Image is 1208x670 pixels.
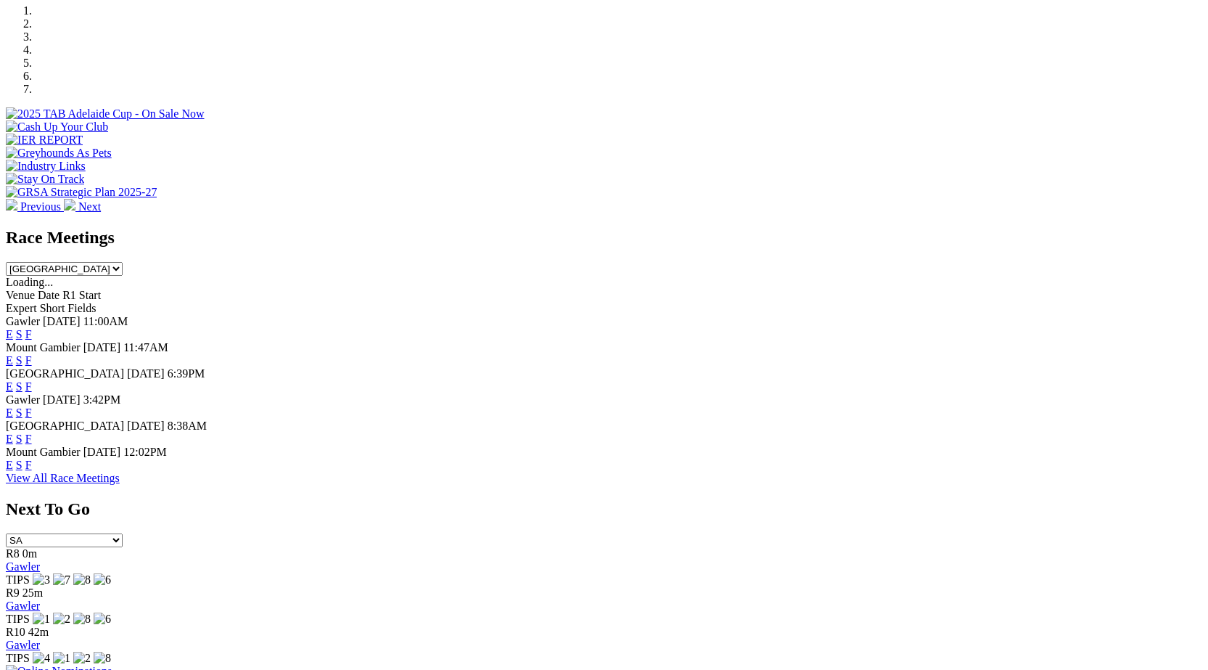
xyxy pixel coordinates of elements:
[123,341,168,354] span: 11:47AM
[6,107,205,120] img: 2025 TAB Adelaide Cup - On Sale Now
[53,652,70,665] img: 1
[6,613,30,625] span: TIPS
[6,573,30,586] span: TIPS
[6,472,120,484] a: View All Race Meetings
[28,626,49,638] span: 42m
[6,302,37,314] span: Expert
[6,186,157,199] img: GRSA Strategic Plan 2025-27
[43,315,81,327] span: [DATE]
[25,380,32,393] a: F
[123,446,167,458] span: 12:02PM
[33,573,50,587] img: 3
[22,587,43,599] span: 25m
[16,354,22,367] a: S
[25,328,32,340] a: F
[6,367,124,380] span: [GEOGRAPHIC_DATA]
[6,173,84,186] img: Stay On Track
[6,276,53,288] span: Loading...
[22,547,37,560] span: 0m
[94,652,111,665] img: 8
[33,652,50,665] img: 4
[78,200,101,213] span: Next
[38,289,59,301] span: Date
[6,393,40,406] span: Gawler
[16,407,22,419] a: S
[43,393,81,406] span: [DATE]
[64,199,75,211] img: chevron-right-pager-white.svg
[53,573,70,587] img: 7
[6,134,83,147] img: IER REPORT
[62,289,101,301] span: R1 Start
[6,639,40,651] a: Gawler
[16,459,22,471] a: S
[25,433,32,445] a: F
[16,380,22,393] a: S
[83,315,128,327] span: 11:00AM
[6,328,13,340] a: E
[6,199,17,211] img: chevron-left-pager-white.svg
[6,499,1202,519] h2: Next To Go
[6,341,81,354] span: Mount Gambier
[6,289,35,301] span: Venue
[6,228,1202,248] h2: Race Meetings
[168,420,207,432] span: 8:38AM
[25,407,32,419] a: F
[168,367,205,380] span: 6:39PM
[73,613,91,626] img: 8
[83,393,121,406] span: 3:42PM
[33,613,50,626] img: 1
[6,547,20,560] span: R8
[73,573,91,587] img: 8
[83,341,121,354] span: [DATE]
[6,587,20,599] span: R9
[16,433,22,445] a: S
[6,120,108,134] img: Cash Up Your Club
[94,573,111,587] img: 6
[6,200,64,213] a: Previous
[6,160,86,173] img: Industry Links
[25,459,32,471] a: F
[94,613,111,626] img: 6
[6,407,13,419] a: E
[6,354,13,367] a: E
[53,613,70,626] img: 2
[6,147,112,160] img: Greyhounds As Pets
[73,652,91,665] img: 2
[83,446,121,458] span: [DATE]
[25,354,32,367] a: F
[6,380,13,393] a: E
[40,302,65,314] span: Short
[6,433,13,445] a: E
[6,560,40,573] a: Gawler
[127,420,165,432] span: [DATE]
[127,367,165,380] span: [DATE]
[64,200,101,213] a: Next
[16,328,22,340] a: S
[6,459,13,471] a: E
[6,626,25,638] span: R10
[6,652,30,664] span: TIPS
[6,420,124,432] span: [GEOGRAPHIC_DATA]
[6,600,40,612] a: Gawler
[20,200,61,213] span: Previous
[67,302,96,314] span: Fields
[6,315,40,327] span: Gawler
[6,446,81,458] span: Mount Gambier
